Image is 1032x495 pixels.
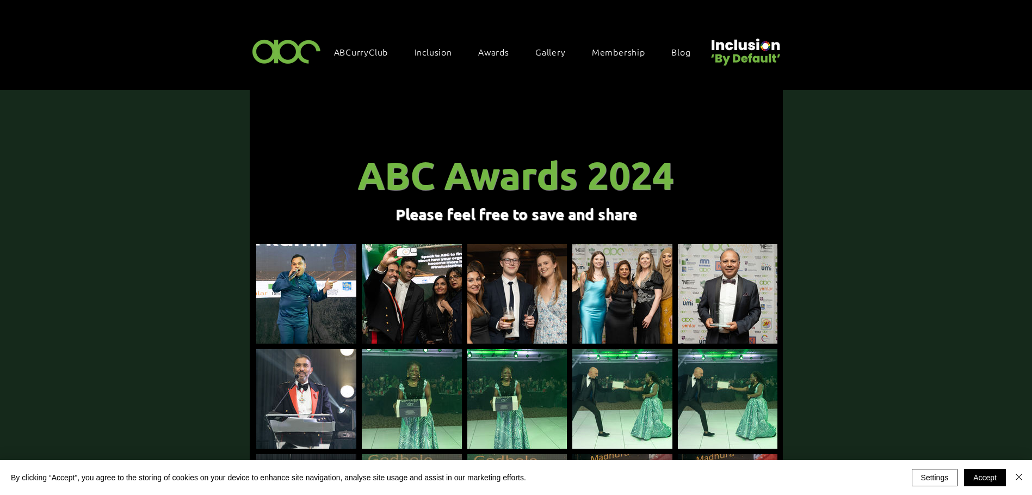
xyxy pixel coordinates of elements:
img: Untitled design (22).png [707,29,782,67]
span: Inclusion [415,46,452,58]
nav: Site [329,40,707,63]
img: Close [1012,470,1025,484]
span: Membership [592,46,645,58]
span: Awards [478,46,509,58]
div: Inclusion [409,40,468,63]
span: Gallery [535,46,566,58]
button: Accept [964,469,1006,486]
a: ABCurryClub [329,40,405,63]
span: Please feel free to save and share [396,204,637,223]
button: Settings [912,469,958,486]
a: Blog [666,40,707,63]
span: By clicking “Accept”, you agree to the storing of cookies on your device to enhance site navigati... [11,473,526,482]
img: ABC-Logo-Blank-Background-01-01-2.png [249,35,324,67]
button: Close [1012,469,1025,486]
span: ABCurryClub [334,46,388,58]
div: Awards [473,40,526,63]
a: Gallery [530,40,582,63]
a: Membership [586,40,662,63]
span: Blog [671,46,690,58]
span: ABC Awards 2024 [357,151,674,198]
